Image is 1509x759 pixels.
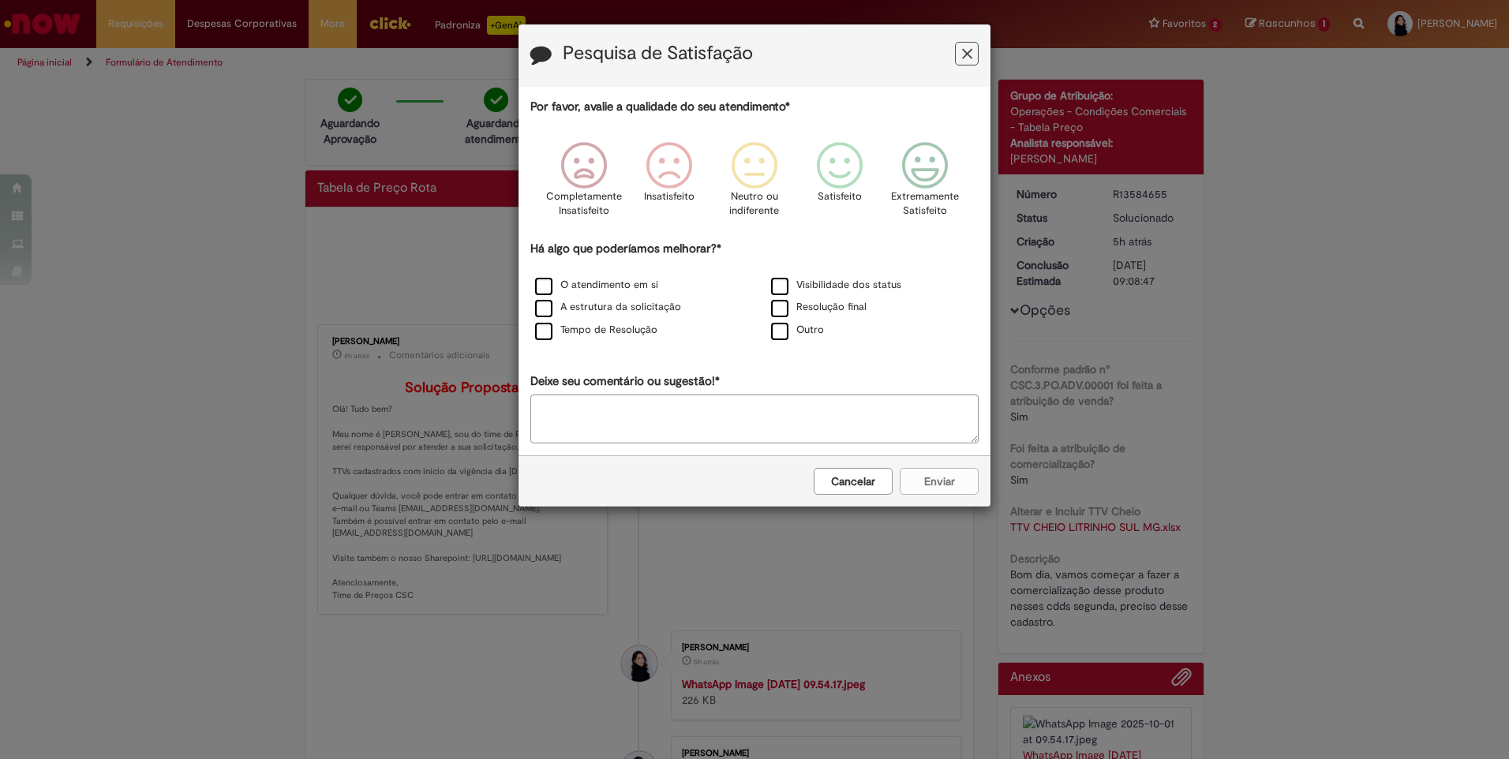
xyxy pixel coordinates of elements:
[726,189,783,219] p: Neutro ou indiferente
[644,189,695,204] p: Insatisfeito
[818,189,862,204] p: Satisfeito
[546,189,622,219] p: Completamente Insatisfeito
[543,130,623,238] div: Completamente Insatisfeito
[714,130,795,238] div: Neutro ou indiferente
[629,130,710,238] div: Insatisfeito
[530,373,720,390] label: Deixe seu comentário ou sugestão!*
[771,300,867,315] label: Resolução final
[771,278,901,293] label: Visibilidade dos status
[535,278,658,293] label: O atendimento em si
[535,300,681,315] label: A estrutura da solicitação
[814,468,893,495] button: Cancelar
[535,323,657,338] label: Tempo de Resolução
[771,323,824,338] label: Outro
[799,130,880,238] div: Satisfeito
[891,189,959,219] p: Extremamente Satisfeito
[530,241,979,342] div: Há algo que poderíamos melhorar?*
[530,99,790,115] label: Por favor, avalie a qualidade do seu atendimento*
[563,43,753,64] label: Pesquisa de Satisfação
[885,130,965,238] div: Extremamente Satisfeito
